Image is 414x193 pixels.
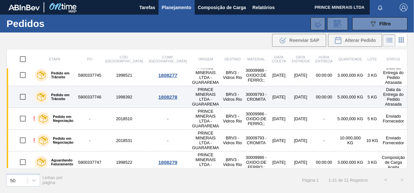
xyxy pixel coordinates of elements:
[400,4,407,11] img: Logout
[10,177,16,183] div: 50
[77,86,102,108] td: 5800337746
[162,4,191,11] span: Planejamento
[378,172,394,188] button: <
[383,34,395,46] div: Visão em Lista
[7,151,407,173] a: Aguardando Faturamento58003377471998522PRINCE MINERAIS LTDA - GUARAREMABRV3 - Vidros Rio30009986 ...
[328,34,382,47] div: Alterar Pedido
[7,86,407,108] a: Pedido em Trânsito58003377461998392PRINCE MINERAIS LTDA - GUARAREMABRV3 - Vidros Rio30009793 - CR...
[312,86,336,108] td: 00:00:00
[312,108,336,130] td: -
[48,93,75,101] label: Pedido em Trânsito
[147,72,189,78] div: 1808277
[379,64,407,86] td: Data da Entrega do Pedido Atrasada
[269,108,289,130] td: [DATE]
[289,64,312,86] td: [DATE]
[102,151,146,173] td: 1998522
[221,86,243,108] td: BRV3 - Vidros Rio
[269,151,289,173] td: [DATE]
[50,115,75,122] label: Pedido em Negociação
[190,130,221,151] td: PRINCE MINERAIS LTDA - GUARAREMA
[102,130,146,151] td: 2018531
[198,57,213,61] span: Origem
[190,151,221,173] td: PRINCE MINERAIS LTDA - GUARAREMA
[394,172,410,188] button: >
[289,38,319,43] span: Reenviar SAP
[146,130,190,151] td: -
[272,34,326,47] div: Reenviar SAP
[379,108,407,130] td: Enviado Fornecedor
[190,108,221,130] td: PRINCE MINERAIS LTDA - GUARAREMA
[221,108,243,130] td: BRV3 - Vidros Rio
[365,86,379,108] td: 5 KG
[336,130,365,151] td: 10.000,000 KG
[243,130,269,151] td: 30009793 - CROMITA
[221,130,243,151] td: BRV3 - Vidros Rio
[147,94,189,100] div: 1808278
[147,160,189,165] div: 1808279
[370,3,391,12] button: Notificações
[102,64,146,86] td: 1998521
[269,130,289,151] td: [DATE]
[87,57,92,61] span: PO
[7,64,407,86] a: Pedido em Trânsito58003377451998521PRINCE MINERAIS LTDA - GUARAREMABRV3 - Vidros Rio30009986 - OX...
[139,4,155,11] span: Tarefas
[243,108,269,130] td: 30009986 - OXIDO;DE FERRO;;
[8,5,40,10] img: TNhmsLtSVTkK8tSr43FrP2fwEKptu5GPRR3wAAAABJRU5ErkJggg==
[198,4,246,11] span: Composição de Carga
[289,151,312,173] td: [DATE]
[292,55,310,63] span: Data entrega
[379,86,407,108] td: Data da Entrega do Pedido Atrasada
[336,151,365,173] td: 3.000,000 KG
[48,71,75,79] label: Pedido em Trânsito
[105,55,143,63] span: Cód. [GEOGRAPHIC_DATA]
[247,57,265,61] span: Material
[102,108,146,130] td: 2018510
[77,64,102,86] td: 5800337745
[289,130,312,151] td: [DATE]
[33,115,35,122] div: !
[272,55,286,63] span: Data coleta
[379,21,391,26] span: Filtro
[48,158,75,166] label: Aguardando Faturamento
[345,38,376,43] span: Alterar Pedido
[253,4,275,11] span: Relatórios
[221,151,243,173] td: BRV3 - Vidros Rio
[43,175,63,185] span: Linhas por página
[328,178,368,183] span: 1 - 21 de 21 Registros
[327,17,348,30] div: Solicitação de Revisão de Pedidos
[7,130,407,151] a: !Pedido em Negociação-2018531-PRINCE MINERAIS LTDA - GUARAREMABRV3 - Vidros Rio30009793 - CROMITA...
[102,86,146,108] td: 1998392
[336,64,365,86] td: 3.000,000 KG
[395,34,407,46] div: Visão em Cards
[49,57,61,61] span: Etapa
[312,151,336,173] td: 00:00:00
[289,108,312,130] td: [DATE]
[386,57,400,61] span: Status
[50,136,75,144] label: Pedido em Negociação
[338,57,362,61] span: Quantidade
[190,64,221,86] td: PRINCE MINERAIS LTDA - GUARAREMA
[365,108,379,130] td: 5 KG
[336,108,365,130] td: 5.000,000 KG
[365,151,379,173] td: 3 KG
[269,86,289,108] td: [DATE]
[190,86,221,108] td: PRINCE MINERAIS LTDA - GUARAREMA
[269,64,289,86] td: [DATE]
[77,130,102,151] td: -
[379,130,407,151] td: Enviado Fornecedor
[310,17,325,30] div: Importar Negociações dos Pedidos
[77,151,102,173] td: 5800337747
[365,64,379,86] td: 3 KG
[243,151,269,173] td: 30009986 - OXIDO;DE FERRO;;
[289,86,312,108] td: [DATE]
[367,57,377,61] span: Lote
[302,178,319,183] span: Página : 1
[221,64,243,86] td: BRV3 - Vidros Rio
[243,64,269,86] td: 30009986 - OXIDO;DE FERRO;;
[315,55,333,63] span: Hora Entrega
[352,17,407,30] button: Filtro
[33,137,35,144] div: !
[146,108,190,130] td: -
